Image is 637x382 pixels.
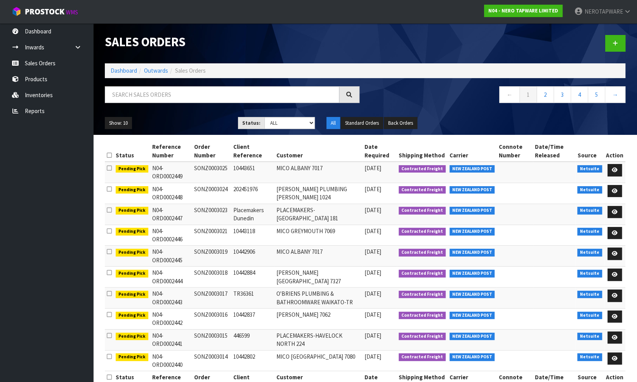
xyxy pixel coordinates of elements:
[399,353,446,361] span: Contracted Freight
[111,67,137,74] a: Dashboard
[274,267,363,288] td: [PERSON_NAME][GEOGRAPHIC_DATA] 7327
[144,67,168,74] a: Outwards
[341,117,383,129] button: Standard Orders
[364,311,381,318] span: [DATE]
[150,204,193,225] td: N04-ORD0002447
[105,86,339,103] input: Search sales orders
[150,267,193,288] td: N04-ORD0002444
[274,162,363,183] td: MICO ALBANY 7017
[575,141,604,162] th: Source
[450,186,495,194] span: NEW ZEALAND POST
[571,86,588,103] a: 4
[231,246,274,267] td: 10442906
[150,162,193,183] td: N04-ORD0002449
[231,308,274,329] td: 10442837
[116,291,148,298] span: Pending Pick
[577,228,602,235] span: Netsuite
[577,333,602,340] span: Netsuite
[150,329,193,350] td: N04-ORD0002441
[192,183,231,204] td: SONZ0003024
[150,183,193,204] td: N04-ORD0002448
[231,225,274,246] td: 10443118
[450,333,495,340] span: NEW ZEALAND POST
[364,269,381,276] span: [DATE]
[274,141,363,162] th: Customer
[450,165,495,173] span: NEW ZEALAND POST
[577,353,602,361] span: Netsuite
[231,267,274,288] td: 10442884
[577,312,602,319] span: Netsuite
[399,291,446,298] span: Contracted Freight
[399,228,446,235] span: Contracted Freight
[399,186,446,194] span: Contracted Freight
[150,141,193,162] th: Reference Number
[116,353,148,361] span: Pending Pick
[192,225,231,246] td: SONZ0003021
[192,350,231,371] td: SONZ0003014
[496,141,533,162] th: Connote Number
[231,141,274,162] th: Client Reference
[364,290,381,297] span: [DATE]
[450,249,495,256] span: NEW ZEALAND POST
[488,7,558,14] strong: N04 - NERO TAPWARE LIMITED
[577,207,602,215] span: Netsuite
[450,207,495,215] span: NEW ZEALAND POST
[192,329,231,350] td: SONZ0003015
[231,204,274,225] td: Placemakers Dunedin
[577,291,602,298] span: Netsuite
[274,183,363,204] td: [PERSON_NAME] PLUMBING [PERSON_NAME] 1024
[231,350,274,371] td: 10442802
[150,246,193,267] td: N04-ORD0002445
[450,312,495,319] span: NEW ZEALAND POST
[604,141,625,162] th: Action
[116,312,148,319] span: Pending Pick
[364,227,381,235] span: [DATE]
[364,248,381,255] span: [DATE]
[116,165,148,173] span: Pending Pick
[192,288,231,309] td: SONZ0003017
[150,225,193,246] td: N04-ORD0002446
[588,86,605,103] a: 5
[66,9,78,16] small: WMS
[554,86,571,103] a: 3
[116,249,148,256] span: Pending Pick
[105,35,359,49] h1: Sales Orders
[192,308,231,329] td: SONZ0003016
[274,288,363,309] td: O'BRIENS PLUMBING & BATHROOMWARE WAIKATO-TR
[533,141,576,162] th: Date/Time Released
[364,332,381,339] span: [DATE]
[577,270,602,277] span: Netsuite
[326,117,340,129] button: All
[536,86,554,103] a: 2
[192,204,231,225] td: SONZ0003023
[274,204,363,225] td: PLACEMAKERS-[GEOGRAPHIC_DATA] 181
[399,249,446,256] span: Contracted Freight
[384,117,417,129] button: Back Orders
[364,353,381,360] span: [DATE]
[519,86,537,103] a: 1
[399,333,446,340] span: Contracted Freight
[577,249,602,256] span: Netsuite
[231,329,274,350] td: 446599
[12,7,21,16] img: cube-alt.png
[231,183,274,204] td: 202451976
[105,117,132,129] button: Show: 10
[150,288,193,309] td: N04-ORD0002443
[448,141,497,162] th: Carrier
[399,270,446,277] span: Contracted Freight
[364,206,381,214] span: [DATE]
[274,308,363,329] td: [PERSON_NAME] 7062
[450,270,495,277] span: NEW ZEALAND POST
[605,86,625,103] a: →
[25,7,64,17] span: ProStock
[450,291,495,298] span: NEW ZEALAND POST
[192,267,231,288] td: SONZ0003018
[397,141,448,162] th: Shipping Method
[116,186,148,194] span: Pending Pick
[450,353,495,361] span: NEW ZEALAND POST
[364,164,381,172] span: [DATE]
[274,225,363,246] td: MICO GREYMOUTH 7069
[116,270,148,277] span: Pending Pick
[231,162,274,183] td: 10443651
[499,86,520,103] a: ←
